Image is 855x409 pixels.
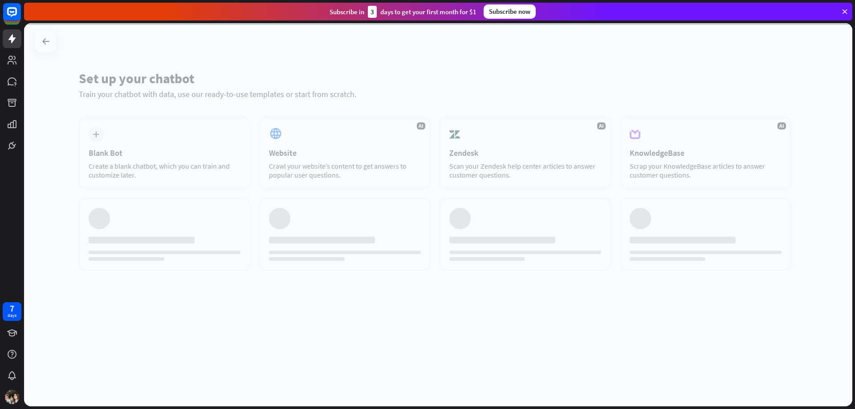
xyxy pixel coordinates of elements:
[330,6,476,18] div: Subscribe in days to get your first month for $1
[368,6,377,18] div: 3
[484,4,536,19] div: Subscribe now
[10,304,14,312] div: 7
[3,302,21,321] a: 7 days
[8,312,16,319] div: days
